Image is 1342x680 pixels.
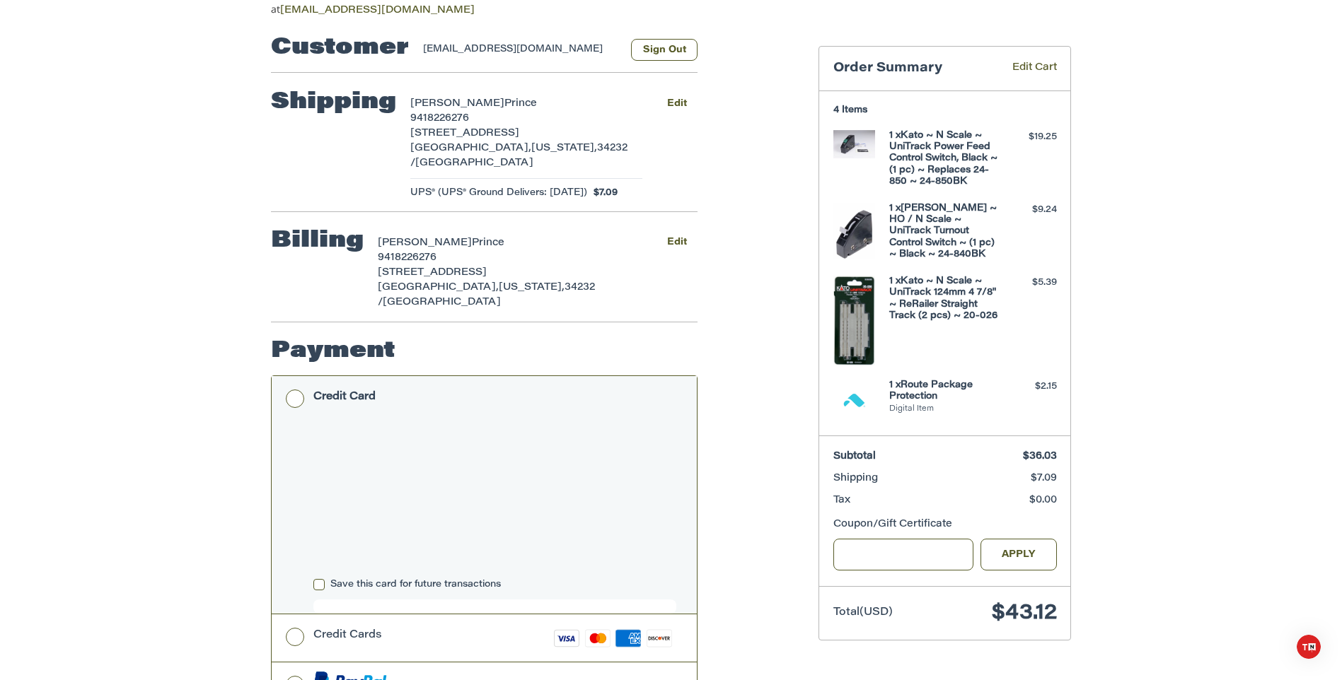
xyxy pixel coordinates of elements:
[833,496,850,505] span: Tax
[833,607,893,618] span: Total (USD)
[378,283,499,293] span: [GEOGRAPHIC_DATA],
[415,158,533,168] span: [GEOGRAPHIC_DATA]
[378,238,472,248] span: [PERSON_NAME]
[313,623,382,647] div: Credit Cards
[992,603,1057,624] span: $43.12
[313,385,376,409] div: Credit Card
[1001,276,1057,290] div: $5.39
[280,6,475,16] a: [EMAIL_ADDRESS][DOMAIN_NAME]
[1001,380,1057,394] div: $2.15
[410,99,504,109] span: [PERSON_NAME]
[472,238,504,248] span: Prince
[992,61,1057,77] a: Edit Cart
[656,233,698,253] button: Edit
[378,253,436,263] span: 9418226276
[378,268,487,278] span: [STREET_ADDRESS]
[1023,452,1057,462] span: $36.03
[410,114,469,124] span: 9418226276
[833,474,878,483] span: Shipping
[656,93,698,114] button: Edit
[889,203,997,260] h4: 1 x [PERSON_NAME] ~ HO / N Scale ~ UniTrack Turnout Control Switch ~ (1 pc) ~ Black ~ 24-840BK
[311,422,679,573] iframe: Secure payment input frame
[504,99,537,109] span: Prince
[631,39,698,61] button: Sign Out
[833,61,992,77] h3: Order Summary
[1001,203,1057,217] div: $9.24
[889,380,997,403] h4: 1 x Route Package Protection
[271,88,396,117] h2: Shipping
[981,539,1057,570] button: Apply
[889,130,997,187] h4: 1 x Kato ~ N Scale ~ UniTrack Power Feed Control Switch, Black ~ (1 pc) ~ Replaces 24-850 ~ 24-850BK
[410,143,531,153] span: [GEOGRAPHIC_DATA],
[378,283,595,307] span: 34232 /
[1031,474,1057,483] span: $7.09
[271,337,395,365] h2: Payment
[410,129,519,139] span: [STREET_ADDRESS]
[531,143,597,153] span: [US_STATE],
[587,186,618,200] span: $7.09
[313,579,676,590] label: Save this card for future transactions
[383,298,501,307] span: [GEOGRAPHIC_DATA]
[271,227,364,255] h2: Billing
[833,539,974,570] input: Gift Certificate or Coupon Code
[410,186,587,200] span: UPS® (UPS® Ground Delivers: [DATE])
[1001,130,1057,144] div: $19.25
[423,42,618,61] div: [EMAIL_ADDRESS][DOMAIN_NAME]
[410,143,627,168] span: 34232 /
[499,283,565,293] span: [US_STATE],
[833,105,1057,116] h3: 4 Items
[271,34,409,62] h2: Customer
[833,452,876,462] span: Subtotal
[889,404,997,416] li: Digital Item
[1029,496,1057,505] span: $0.00
[889,276,997,322] h4: 1 x Kato ~ N Scale ~ UniTrack 124mm 4 7/8" ~ ReRailer Straight Track (2 pcs) ~ 20-026
[833,517,1057,532] div: Coupon/Gift Certificate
